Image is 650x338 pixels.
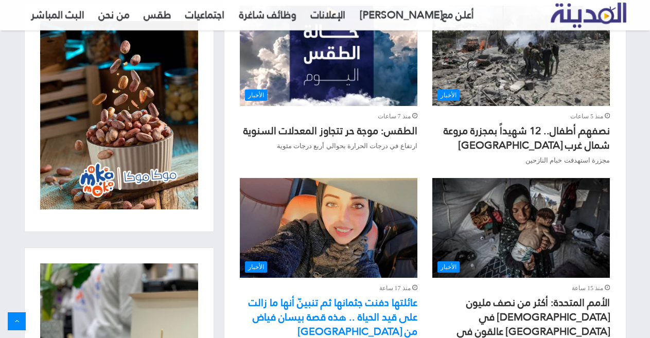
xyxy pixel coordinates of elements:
img: تلفزيون المدينة [551,3,626,28]
img: صورة عائلتها دفنت جثمانها ثم تنبينّ أنها ما زالت على قيد الحياة .. هذه قصة بيسان فياض من غزة [240,178,417,278]
span: منذ 7 ساعات [378,111,417,122]
img: صورة الأمم المتحدة: أكثر من نصف مليون فلسطيني في قطاع غزة عالقون في مجاعة [432,178,609,278]
p: ارتفاع في درجات الحرارة بحوالي أربع درجات مئوية [240,140,417,151]
span: الأخبار [245,90,267,101]
span: الأخبار [245,261,267,273]
span: منذ 17 ساعة [379,283,417,294]
a: الطقس: موجة حر تتجاوز المعدلات السنوية [243,121,417,140]
a: نصفهم أطفال.. 12 شهيداً بمجزرة مروعة شمال غرب [GEOGRAPHIC_DATA] [444,121,610,155]
a: نصفهم أطفال.. 12 شهيداً بمجزرة مروعة شمال غرب خانيونس [432,6,609,105]
span: الأخبار [437,90,460,101]
span: الأخبار [437,261,460,273]
span: منذ 15 ساعة [572,283,610,294]
p: مجزرة استهدفت خبام النازحين [432,155,609,166]
img: صورة نصفهم أطفال.. 12 شهيداً بمجزرة مروعة شمال غرب خانيونس [432,6,609,105]
a: الأمم المتحدة: أكثر من نصف مليون فلسطيني في قطاع غزة عالقون في مجاعة [432,178,609,278]
a: الطقس: موجة حر تتجاوز المعدلات السنوية [240,6,417,105]
span: منذ 5 ساعات [570,111,610,122]
a: عائلتها دفنت جثمانها ثم تنبينّ أنها ما زالت على قيد الحياة .. هذه قصة بيسان فياض من غزة [240,178,417,278]
img: صورة الطقس: موجة حر تتجاوز المعدلات السنوية [240,6,417,105]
